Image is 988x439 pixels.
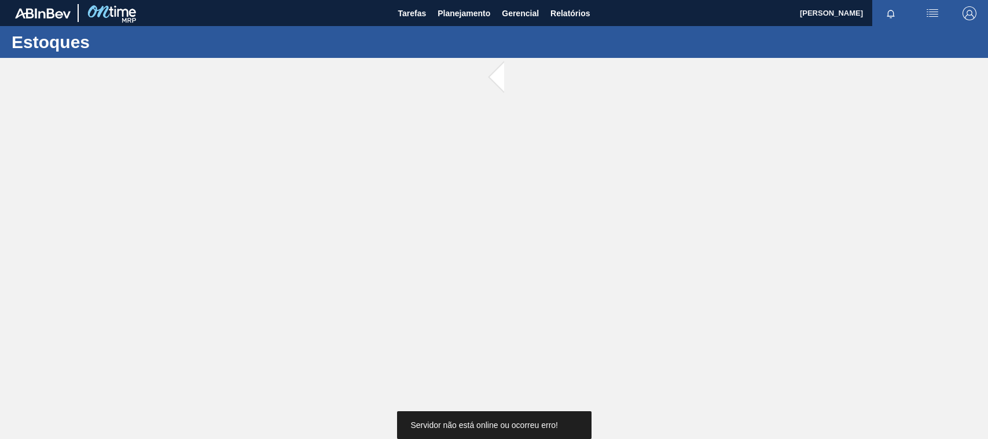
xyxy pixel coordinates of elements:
[12,35,217,49] h1: Estoques
[438,6,490,20] span: Planejamento
[963,6,976,20] img: Logout
[398,6,426,20] span: Tarefas
[411,420,558,430] span: Servidor não está online ou ocorreu erro!
[502,6,539,20] span: Gerencial
[550,6,590,20] span: Relatórios
[872,5,909,21] button: Notificações
[15,8,71,19] img: TNhmsLtSVTkK8tSr43FrP2fwEKptu5GPRR3wAAAABJRU5ErkJggg==
[925,6,939,20] img: userActions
